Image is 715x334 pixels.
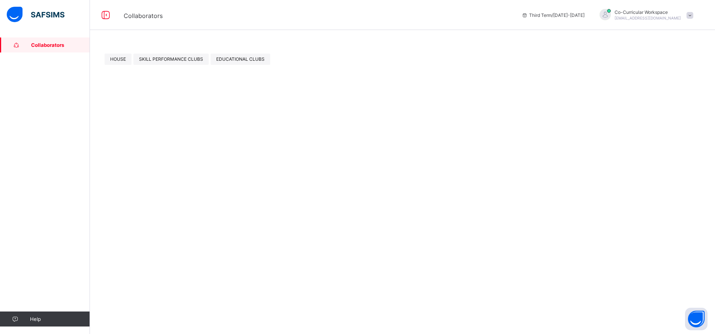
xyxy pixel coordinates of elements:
img: safsims [7,7,64,22]
button: Open asap [685,308,708,330]
span: EDUCATIONAL CLUBS [216,56,265,62]
span: [EMAIL_ADDRESS][DOMAIN_NAME] [615,16,681,20]
span: HOUSE [110,56,126,62]
span: session/term information [522,12,585,18]
span: Help [30,316,90,322]
span: SKILL PERFORMANCE CLUBS [139,56,203,62]
span: Collaborators [124,12,163,19]
div: Co-CurricularWorkspace [592,9,697,21]
span: Co-Curricular Workspace [615,9,681,15]
span: Collaborators [31,42,90,48]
